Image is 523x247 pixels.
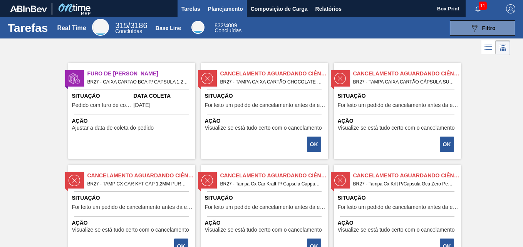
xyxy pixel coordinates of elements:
[205,92,326,100] span: Situação
[338,117,459,125] span: Ação
[87,78,189,86] span: BR27 - CAIXA CARTAO BCA P/ CAPSULA 1,2MM C10 Pedido - 2009977
[72,102,132,108] span: Pedido com furo de coleta
[441,136,455,153] div: Completar tarefa: 30022607
[353,70,461,78] span: Cancelamento aguardando ciência
[92,19,109,36] div: Real Time
[338,227,455,233] span: Visualize se está tudo certo com o cancelamento
[338,194,459,202] span: Situação
[353,172,461,180] span: Cancelamento aguardando ciência
[482,25,496,31] span: Filtro
[201,175,213,186] img: status
[251,4,308,13] span: Composição de Carga
[205,102,326,108] span: Foi feito um pedido de cancelamento antes da etapa de aguardando faturamento
[215,22,237,28] span: / 4009
[115,22,147,34] div: Real Time
[208,4,243,13] span: Planejamento
[334,73,346,84] img: status
[450,20,515,36] button: Filtro
[87,180,189,188] span: BR27 - TAMP CX CAR KFT CAP 1,2MM PURO COCO Pedido - 1049230
[479,2,487,10] span: 11
[134,92,193,100] span: Data Coleta
[215,27,241,33] span: Concluídas
[481,40,496,55] div: Visão em Lista
[134,102,151,108] span: 03/09/2025
[10,5,47,12] img: TNhmsLtSVTkK8tSr43FrP2fwEKptu5GPRR3wAAAABJRU5ErkJggg==
[205,117,326,125] span: Ação
[72,92,132,100] span: Situação
[205,227,322,233] span: Visualize se está tudo certo com o cancelamento
[72,227,189,233] span: Visualize se está tudo certo com o cancelamento
[315,4,342,13] span: Relatórios
[353,78,455,86] span: BR27 - TAMPA CAIXA CARTÃO CÁPSULA SUN ZERO LIMÃO Pedido - 1595152
[72,194,193,202] span: Situação
[156,25,181,31] div: Base Line
[308,136,322,153] div: Completar tarefa: 30021790
[69,175,80,186] img: status
[8,23,48,32] h1: Tarefas
[215,22,223,28] span: 832
[338,102,459,108] span: Foi feito um pedido de cancelamento antes da etapa de aguardando faturamento
[115,21,147,30] span: / 3186
[205,204,326,210] span: Foi feito um pedido de cancelamento antes da etapa de aguardando faturamento
[220,70,328,78] span: Cancelamento aguardando ciência
[115,21,128,30] span: 315
[72,117,193,125] span: Ação
[220,180,322,188] span: BR27 - Tampa Cx Car Kraft P/ Capsula Cappuccino Pedido - 993247
[334,175,346,186] img: status
[181,4,200,13] span: Tarefas
[72,204,193,210] span: Foi feito um pedido de cancelamento antes da etapa de aguardando faturamento
[69,73,80,84] img: status
[353,180,455,188] span: BR27 - Tampa Cx Krft P/Capsula Gca Zero Pedido - 1049231
[201,73,213,84] img: status
[57,25,86,32] div: Real Time
[87,172,195,180] span: Cancelamento aguardando ciência
[220,172,328,180] span: Cancelamento aguardando ciência
[191,21,205,34] div: Base Line
[496,40,510,55] div: Visão em Cards
[205,194,326,202] span: Situação
[215,23,241,33] div: Base Line
[87,70,195,78] span: Furo de Coleta
[205,219,326,227] span: Ação
[307,137,321,152] button: OK
[72,219,193,227] span: Ação
[338,204,459,210] span: Foi feito um pedido de cancelamento antes da etapa de aguardando faturamento
[220,78,322,86] span: BR27 - TAMPA CAIXA CARTÃO CHOCOLATE QUENTE Pedido - 1049246
[466,3,490,14] button: Notificações
[506,4,515,13] img: Logout
[338,92,459,100] span: Situação
[440,137,454,152] button: OK
[205,125,322,131] span: Visualize se está tudo certo com o cancelamento
[338,219,459,227] span: Ação
[115,28,142,34] span: Concluídas
[338,125,455,131] span: Visualize se está tudo certo com o cancelamento
[72,125,154,131] span: Ajustar a data de coleta do pedido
